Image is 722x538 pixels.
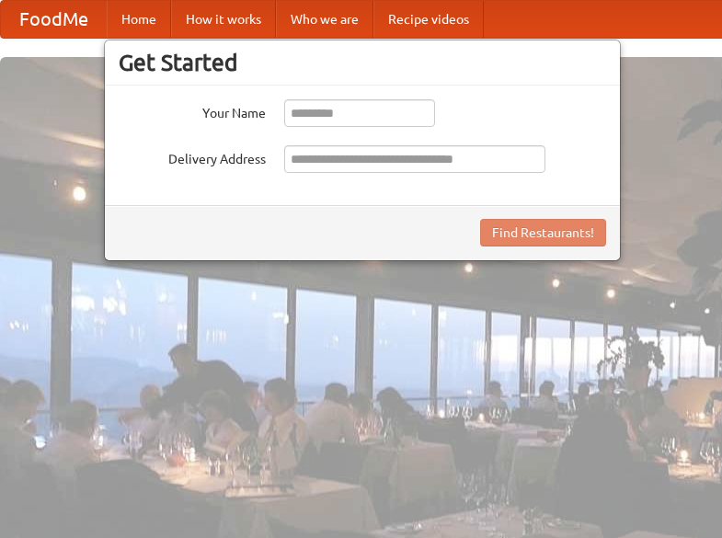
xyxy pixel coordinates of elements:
[1,1,107,38] a: FoodMe
[171,1,276,38] a: How it works
[107,1,171,38] a: Home
[119,145,266,168] label: Delivery Address
[276,1,373,38] a: Who we are
[373,1,484,38] a: Recipe videos
[119,49,606,76] h3: Get Started
[119,99,266,122] label: Your Name
[480,219,606,246] button: Find Restaurants!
